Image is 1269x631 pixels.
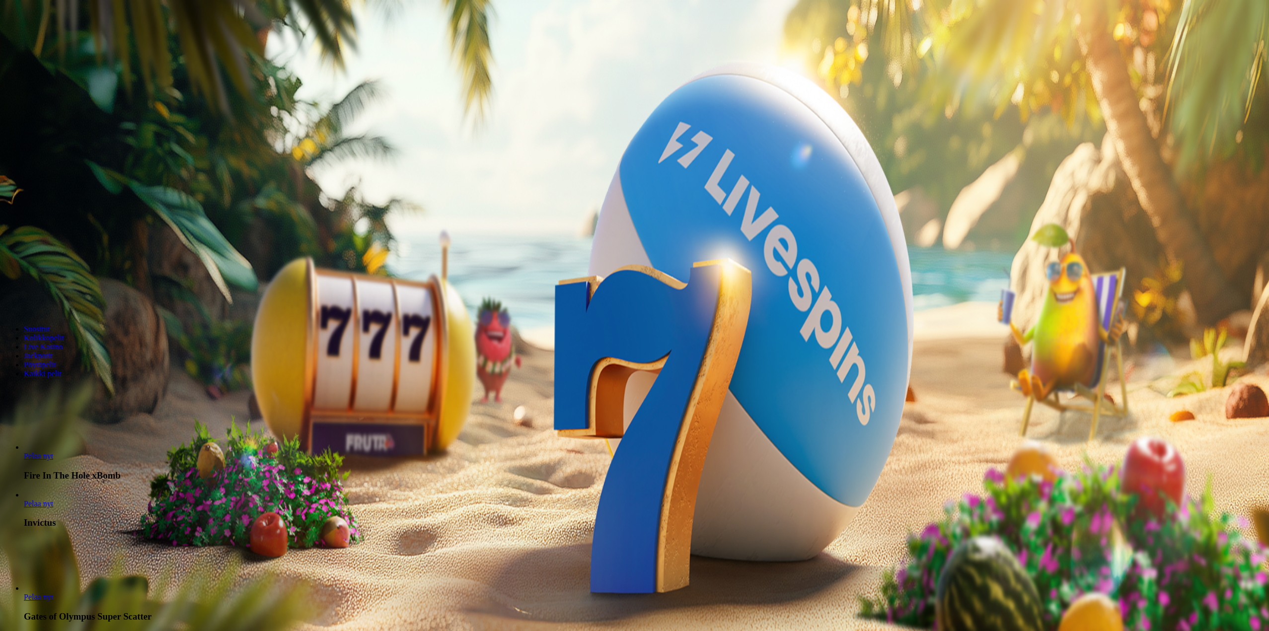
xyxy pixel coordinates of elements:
[24,611,1265,622] h3: Gates of Olympus Super Scatter
[24,593,53,601] span: Pelaa nyt
[24,491,1265,529] article: Invictus
[4,308,1265,378] nav: Lobby
[24,360,56,369] a: Pöytäpelit
[24,584,1265,622] article: Gates of Olympus Super Scatter
[24,343,63,351] a: Live Kasino
[24,369,62,378] a: Kaikki pelit
[24,452,53,460] a: Fire In The Hole xBomb
[4,308,1265,397] header: Lobby
[24,334,64,342] a: Kolikkopelit
[24,593,53,601] a: Gates of Olympus Super Scatter
[24,517,1265,528] h3: Invictus
[24,470,1265,481] h3: Fire In The Hole xBomb
[24,325,50,333] a: Suositut
[24,351,53,360] a: Jackpotit
[24,452,53,460] span: Pelaa nyt
[24,499,53,508] span: Pelaa nyt
[24,443,1265,481] article: Fire In The Hole xBomb
[24,499,53,508] a: Invictus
